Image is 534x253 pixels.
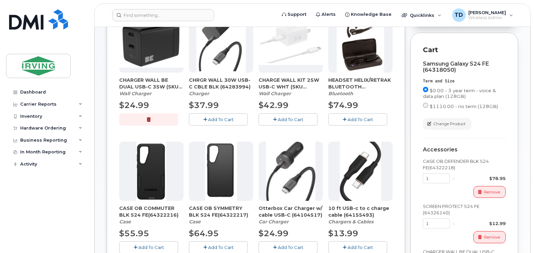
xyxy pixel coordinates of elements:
span: Add To Cart [278,117,303,122]
div: CASE OB DEFENDER BLK S24 FE(64322218) [423,158,506,171]
a: Knowledge Base [340,8,396,21]
span: $0.00 - 3 year term - voice & data plan (128GB) [423,88,496,99]
a: Support [277,8,311,21]
span: $55.95 [119,228,149,238]
span: $24.99 [119,100,149,110]
button: Add To Cart [119,241,178,253]
img: ACCUS210715h8yE8.jpg [340,142,381,201]
div: CHARGE WALL KIT 25W USB-C WHT (SKU 64287309) [259,77,323,97]
button: Change Product [423,118,471,130]
div: CASE OB SYMMETRY BLK S24 FE(64322217) [189,205,253,225]
img: chrgr_wall_30w_-_blk.png [196,13,245,73]
span: CASE OB COMMUTER BLK S24 FE(64322216) [119,205,183,218]
span: Remove [484,189,500,195]
div: Term and Size [423,78,506,84]
span: Quicklinks [410,12,434,18]
span: Support [288,11,306,18]
div: Quicklinks [397,8,446,22]
span: Add To Cart [208,117,234,122]
button: Remove [473,231,506,243]
input: $1110.00 - no term (128GB) [423,103,428,108]
em: Chargers & Cables [328,219,373,225]
span: HEADSET HELIX/RETRAK BLUETOOTH (64254889) [328,77,393,90]
div: Otterbox Car Charger w/ cable USB-C (64104517) [259,205,323,225]
input: Find something... [112,9,214,21]
span: Add To Cart [347,117,373,122]
div: 10 ft USB-c to c charge cable (64155493) [328,205,393,225]
span: $42.99 [259,100,289,110]
em: Case [119,219,131,225]
button: Add To Cart [259,113,318,125]
span: Add To Cart [278,245,303,250]
div: SCREEN PROTECT S24 FE (64326140) [423,203,506,216]
img: CHARGER_WALL_BE_DUAL_USB-C_35W.png [119,19,183,68]
span: Add To Cart [208,245,234,250]
em: Charger [189,91,209,97]
div: x [450,175,458,182]
div: CHRGR WALL 30W USB-C CBLE BLK (64283994) [189,77,253,97]
span: Alerts [322,11,336,18]
span: $24.99 [259,228,289,238]
span: Knowledge Base [351,11,392,18]
span: Wireless Admin [468,15,506,21]
button: Add To Cart [189,241,248,253]
span: Add To Cart [138,245,164,250]
a: Alerts [311,8,340,21]
span: CHARGE WALL KIT 25W USB-C WHT (SKU 64287309) [259,77,323,90]
span: TD [455,11,463,19]
button: Add To Cart [189,113,248,125]
button: Add To Cart [259,241,318,253]
span: [PERSON_NAME] [468,10,506,15]
button: Remove [473,186,506,198]
span: 10 ft USB-c to c charge cable (64155493) [328,205,393,218]
div: $12.99 [458,220,506,227]
img: s24_fe_ob_sym.png [205,142,237,201]
img: CHARGE_WALL_KIT_25W_USB-C_WHT.png [259,22,323,65]
em: Case [189,219,201,225]
span: Otterbox Car Charger w/ cable USB-C (64104517) [259,205,323,218]
span: Add To Cart [347,245,373,250]
span: $13.99 [328,228,358,238]
div: HEADSET HELIX/RETRAK BLUETOOTH (64254889) [328,77,393,97]
img: download.jpg [266,142,315,201]
em: Car Charger [259,219,289,225]
div: CASE OB COMMUTER BLK S24 FE(64322216) [119,205,183,225]
p: Cart [423,45,506,55]
span: CHRGR WALL 30W USB-C CBLE BLK (64283994) [189,77,253,90]
input: $0.00 - 3 year term - voice & data plan (128GB) [423,87,428,92]
em: Wall Charger [259,91,291,97]
span: $64.95 [189,228,219,238]
em: Bluetooth [328,91,353,97]
img: download.png [337,13,385,73]
span: Change Product [433,121,466,127]
em: Wall Charger [119,91,152,97]
img: s24_FE_ob_com.png [136,142,166,201]
span: CASE OB SYMMETRY BLK S24 FE(64322217) [189,205,253,218]
span: $74.99 [328,100,358,110]
div: $78.95 [458,175,506,182]
span: CHARGER WALL BE DUAL USB-C 35W (SKU 64281532) [119,77,183,90]
div: CHARGER WALL BE DUAL USB-C 35W (SKU 64281532) [119,77,183,97]
button: Add To Cart [328,241,387,253]
span: $37.99 [189,100,219,110]
button: Add To Cart [328,113,387,125]
div: Accessories [423,147,506,153]
div: Samsung Galaxy S24 FE (64318050) [423,61,506,73]
div: Tricia Downard [447,8,518,22]
span: $1110.00 - no term (128GB) [430,104,498,109]
span: Remove [484,234,500,240]
div: x [450,220,458,227]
